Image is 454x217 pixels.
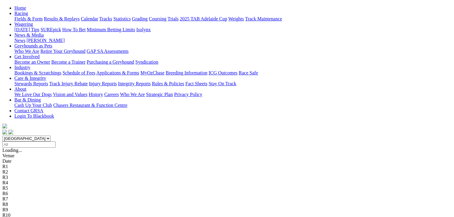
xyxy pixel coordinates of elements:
a: Stay On Track [209,81,236,86]
a: GAP SA Assessments [87,49,129,54]
a: [DATE] Tips [14,27,39,32]
a: Coursing [149,16,167,21]
a: Fields & Form [14,16,43,21]
a: Racing [14,11,28,16]
div: About [14,92,452,97]
a: Stewards Reports [14,81,48,86]
div: Care & Integrity [14,81,452,86]
div: Wagering [14,27,452,32]
div: R2 [2,169,452,175]
a: Login To Blackbook [14,113,54,119]
div: R3 [2,175,452,180]
div: Bar & Dining [14,103,452,108]
div: R8 [2,202,452,207]
a: SUREpick [41,27,61,32]
a: Rules & Policies [152,81,184,86]
a: 2025 TAB Adelaide Cup [180,16,227,21]
div: Greyhounds as Pets [14,49,452,54]
a: Privacy Policy [174,92,202,97]
a: News [14,38,25,43]
a: Who We Are [14,49,39,54]
a: Get Involved [14,54,40,59]
div: R5 [2,185,452,191]
input: Select date [2,141,56,148]
a: Results & Replays [44,16,80,21]
a: Isolynx [136,27,151,32]
a: Breeding Information [166,70,207,75]
span: Loading... [2,148,22,153]
a: Syndication [135,59,158,65]
a: Careers [104,92,119,97]
a: Care & Integrity [14,76,46,81]
a: Retire Your Greyhound [41,49,86,54]
a: Purchasing a Greyhound [87,59,134,65]
div: News & Media [14,38,452,43]
a: Greyhounds as Pets [14,43,52,48]
a: Race Safe [239,70,258,75]
div: Date [2,158,452,164]
div: Get Involved [14,59,452,65]
a: Who We Are [120,92,145,97]
a: Grading [132,16,148,21]
div: R4 [2,180,452,185]
a: Industry [14,65,30,70]
a: Injury Reports [89,81,117,86]
div: R7 [2,196,452,202]
a: About [14,86,26,92]
a: Wagering [14,22,33,27]
a: History [89,92,103,97]
a: How To Bet [62,27,86,32]
a: Bar & Dining [14,97,41,102]
a: Weights [228,16,244,21]
a: Vision and Values [53,92,87,97]
a: Strategic Plan [146,92,173,97]
a: Bookings & Scratchings [14,70,61,75]
img: logo-grsa-white.png [2,124,7,128]
div: R6 [2,191,452,196]
a: Trials [167,16,179,21]
a: Applications & Forms [96,70,139,75]
a: Contact GRSA [14,108,43,113]
a: Integrity Reports [118,81,151,86]
img: facebook.svg [2,130,7,134]
a: Become a Trainer [51,59,86,65]
a: News & Media [14,32,44,38]
div: Racing [14,16,452,22]
div: Venue [2,153,452,158]
a: Chasers Restaurant & Function Centre [53,103,127,108]
a: ICG Outcomes [209,70,237,75]
a: MyOzChase [140,70,164,75]
div: R9 [2,207,452,212]
a: Become an Owner [14,59,50,65]
a: Track Maintenance [245,16,282,21]
a: Minimum Betting Limits [87,27,135,32]
a: Schedule of Fees [62,70,95,75]
a: [PERSON_NAME] [26,38,65,43]
div: R1 [2,164,452,169]
a: Cash Up Your Club [14,103,52,108]
a: Fact Sheets [185,81,207,86]
img: twitter.svg [8,130,13,134]
a: Calendar [81,16,98,21]
a: Track Injury Rebate [49,81,88,86]
a: We Love Our Dogs [14,92,52,97]
a: Statistics [113,16,131,21]
div: Industry [14,70,452,76]
a: Home [14,5,26,11]
a: Tracks [99,16,112,21]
